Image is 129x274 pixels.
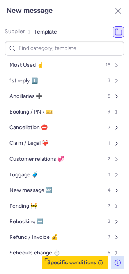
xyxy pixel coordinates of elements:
[9,187,52,194] span: New message 🆕
[9,172,38,178] span: Luggage 🧳
[34,26,57,38] li: Template
[108,250,110,256] span: 5
[5,231,124,244] button: Refund / Invoice 💰3
[108,235,110,240] span: 3
[5,41,124,56] input: Find category, template
[5,28,25,35] button: Supplier
[9,219,43,225] span: Rebooking ↔️
[108,94,110,99] span: 5
[5,121,124,134] button: Cancellation ⛔️2
[108,125,110,131] span: 2
[5,90,124,103] button: Ancillaries ➕5
[9,62,44,68] span: Most Used ☝️
[108,141,110,146] span: 1
[5,169,124,181] button: Luggage 🧳1
[108,78,110,84] span: 3
[9,78,38,84] span: 1st reply 1️⃣
[5,59,124,71] button: Most Used ☝️15
[5,200,124,212] button: Pending 🚧2
[9,250,60,256] span: Schedule change ⏱️
[9,93,42,100] span: Ancillaries ➕
[5,247,124,259] button: Schedule change ⏱️5
[9,140,48,146] span: Claim / Legal ❤️‍🩹
[9,109,53,115] span: Booking / PNR 🎫
[9,125,48,131] span: Cancellation ⛔️
[9,156,64,162] span: Customer relations 💞
[106,62,110,68] span: 15
[5,75,124,87] button: 1st reply 1️⃣3
[5,215,124,228] button: Rebooking ↔️3
[108,172,110,178] span: 1
[9,203,37,209] span: Pending 🚧
[108,219,110,224] span: 3
[108,157,110,162] span: 2
[108,203,110,209] span: 2
[6,6,53,15] h3: New message
[108,109,110,115] span: 3
[5,137,124,149] button: Claim / Legal ❤️‍🩹1
[5,153,124,165] button: Customer relations 💞2
[5,184,124,197] button: New message 🆕4
[108,188,110,193] span: 4
[5,106,124,118] button: Booking / PNR 🎫3
[42,256,108,269] button: Specific conditions
[9,234,58,240] span: Refund / Invoice 💰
